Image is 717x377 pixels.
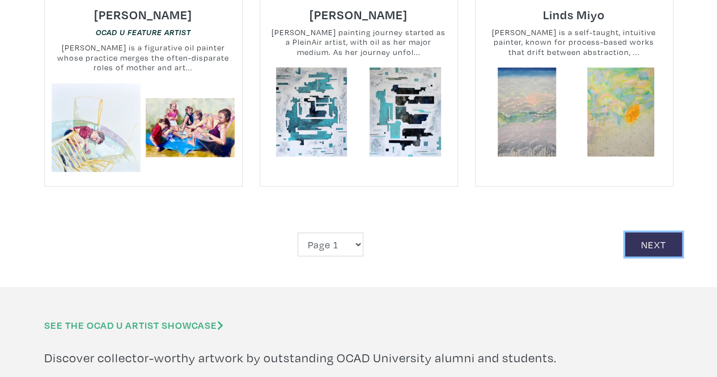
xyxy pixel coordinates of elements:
h6: Linds Miyo [543,7,605,22]
h6: [PERSON_NAME] [309,7,408,22]
small: [PERSON_NAME] is a figurative oil painter whose practice merges the often-disparate roles of moth... [45,43,242,73]
small: [PERSON_NAME] is a self-taught, intuitive painter, known for process-based works that drift betwe... [476,27,673,57]
a: See the OCAD U Artist Showcase [44,319,223,332]
a: Next [625,232,682,257]
a: OCAD U Feature Artist [96,27,191,37]
p: Discover collector-worthy artwork by outstanding OCAD University alumni and students. [44,348,673,367]
em: OCAD U Feature Artist [96,28,191,37]
small: [PERSON_NAME] painting journey started as a PleinAir artist, with oil as her major medium. As her... [260,27,457,57]
h6: [PERSON_NAME] [94,7,192,22]
a: Linds Miyo [543,4,605,17]
a: [PERSON_NAME] [309,4,408,17]
a: [PERSON_NAME] [94,4,192,17]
